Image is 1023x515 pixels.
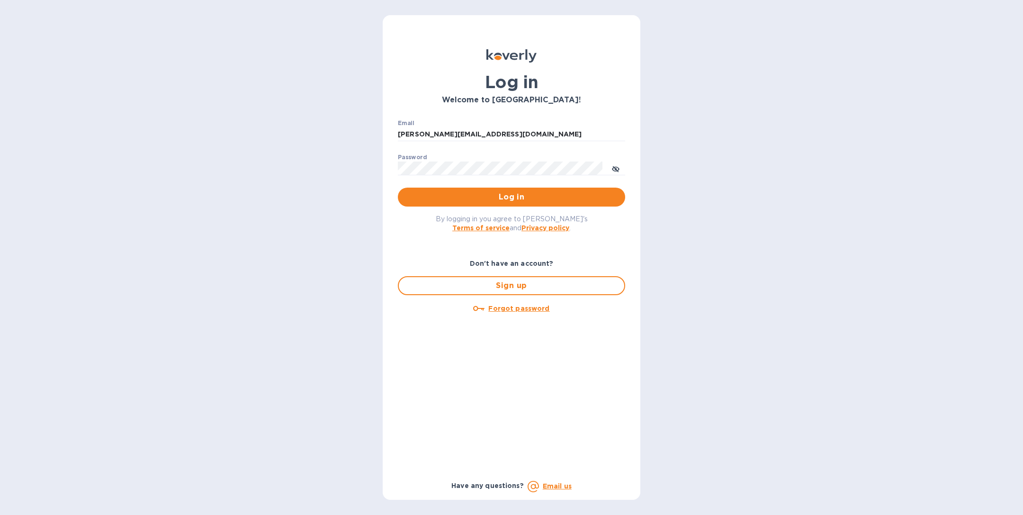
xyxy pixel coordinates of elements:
b: Don't have an account? [470,260,554,267]
h1: Log in [398,72,625,92]
u: Forgot password [488,305,549,312]
span: Sign up [406,280,617,291]
h3: Welcome to [GEOGRAPHIC_DATA]! [398,96,625,105]
label: Email [398,120,414,126]
a: Privacy policy [521,224,569,232]
label: Password [398,154,427,160]
span: Log in [405,191,618,203]
a: Email us [543,482,572,490]
a: Terms of service [452,224,510,232]
button: Log in [398,188,625,207]
button: Sign up [398,276,625,295]
b: Have any questions? [451,482,524,489]
span: By logging in you agree to [PERSON_NAME]'s and . [436,215,588,232]
img: Koverly [486,49,537,63]
input: Enter email address [398,127,625,142]
button: toggle password visibility [606,159,625,178]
